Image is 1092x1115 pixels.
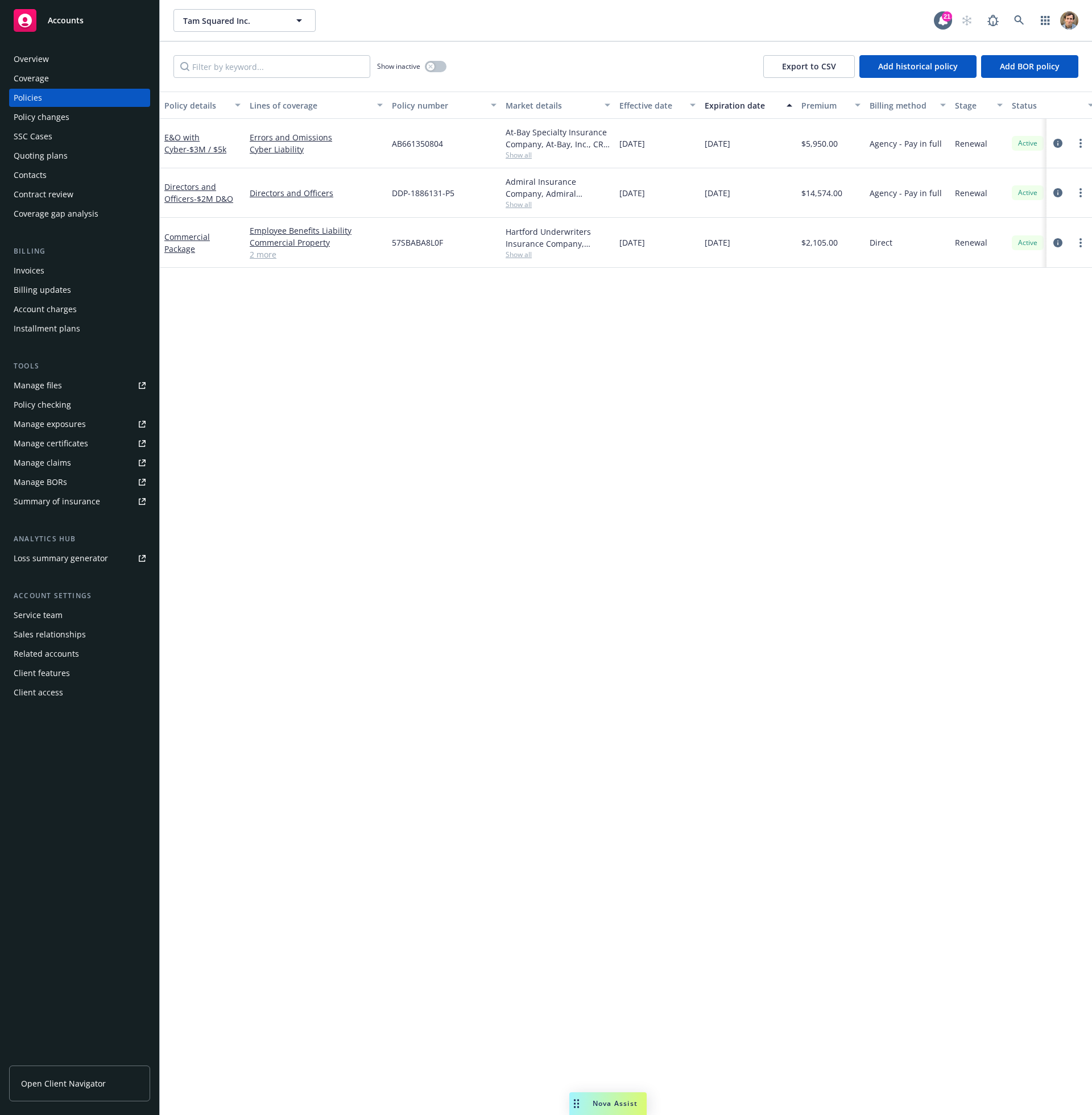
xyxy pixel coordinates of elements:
[569,1092,647,1115] button: Nova Assist
[392,138,443,150] span: AB661350804
[865,92,950,119] button: Billing method
[9,645,150,663] a: Related accounts
[14,664,70,682] div: Client features
[9,262,150,280] a: Invoices
[797,92,865,119] button: Premium
[9,166,150,184] a: Contacts
[870,187,942,199] span: Agency - Pay in full
[14,166,47,184] div: Contacts
[392,237,443,248] span: 57SBABA8L0F
[593,1099,638,1108] span: Nova Assist
[14,262,44,280] div: Invoices
[14,473,67,491] div: Manage BORs
[1060,11,1078,30] img: photo
[1051,136,1065,150] a: circleInformation
[14,108,69,126] div: Policy changes
[14,205,98,223] div: Coverage gap analysis
[164,132,226,155] a: E&O with Cyber
[9,664,150,682] a: Client features
[9,5,150,36] a: Accounts
[9,473,150,491] a: Manage BORs
[9,281,150,299] a: Billing updates
[782,61,836,72] span: Export to CSV
[981,55,1078,78] button: Add BOR policy
[14,69,49,88] div: Coverage
[1034,9,1057,32] a: Switch app
[14,396,71,414] div: Policy checking
[183,15,282,27] span: Tam Squared Inc.
[870,237,892,248] span: Direct
[164,231,210,254] a: Commercial Package
[9,147,150,165] a: Quoting plans
[506,126,610,150] div: At-Bay Specialty Insurance Company, At-Bay, Inc., CRC Group
[506,150,610,160] span: Show all
[569,1092,584,1115] div: Drag to move
[245,92,387,119] button: Lines of coverage
[859,55,977,78] button: Add historical policy
[392,187,454,199] span: DDP-1886131-P5
[1074,236,1087,250] a: more
[9,415,150,433] a: Manage exposures
[763,55,855,78] button: Export to CSV
[9,108,150,126] a: Policy changes
[955,237,987,248] span: Renewal
[14,50,49,68] div: Overview
[250,248,383,260] a: 2 more
[801,138,838,150] span: $5,950.00
[9,434,150,453] a: Manage certificates
[160,92,245,119] button: Policy details
[1051,236,1065,250] a: circleInformation
[1016,238,1039,248] span: Active
[9,69,150,88] a: Coverage
[250,187,383,199] a: Directors and Officers
[9,320,150,338] a: Installment plans
[14,606,63,624] div: Service team
[9,300,150,318] a: Account charges
[250,225,383,237] a: Employee Benefits Liability
[377,61,420,71] span: Show inactive
[164,181,233,204] a: Directors and Officers
[1074,136,1087,150] a: more
[955,187,987,199] span: Renewal
[14,492,100,511] div: Summary of insurance
[48,16,84,25] span: Accounts
[9,376,150,395] a: Manage files
[1016,188,1039,198] span: Active
[705,187,730,199] span: [DATE]
[173,9,316,32] button: Tam Squared Inc.
[1016,138,1039,148] span: Active
[615,92,700,119] button: Effective date
[619,237,645,248] span: [DATE]
[619,187,645,199] span: [DATE]
[14,645,79,663] div: Related accounts
[705,138,730,150] span: [DATE]
[14,147,68,165] div: Quoting plans
[9,590,150,602] div: Account settings
[14,185,73,204] div: Contract review
[14,127,52,146] div: SSC Cases
[801,100,848,111] div: Premium
[14,281,71,299] div: Billing updates
[705,100,780,111] div: Expiration date
[501,92,615,119] button: Market details
[955,100,990,111] div: Stage
[9,50,150,68] a: Overview
[801,237,838,248] span: $2,105.00
[14,683,63,702] div: Client access
[1008,9,1031,32] a: Search
[700,92,797,119] button: Expiration date
[14,89,42,107] div: Policies
[14,320,80,338] div: Installment plans
[9,205,150,223] a: Coverage gap analysis
[14,415,86,433] div: Manage exposures
[14,549,108,567] div: Loss summary generator
[164,100,228,111] div: Policy details
[9,533,150,545] div: Analytics hub
[705,237,730,248] span: [DATE]
[14,625,86,644] div: Sales relationships
[619,100,683,111] div: Effective date
[1012,100,1081,111] div: Status
[878,61,958,72] span: Add historical policy
[9,396,150,414] a: Policy checking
